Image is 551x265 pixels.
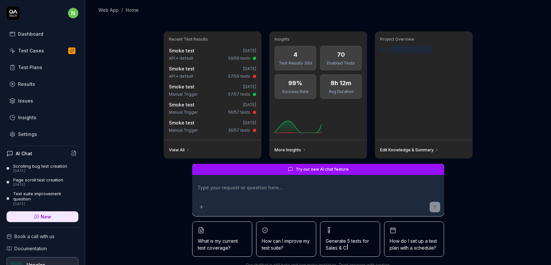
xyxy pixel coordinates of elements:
div: Test Plans [18,64,42,71]
div: Issues [18,97,33,104]
span: Sales & C [326,245,346,251]
div: [DATE] [13,182,63,187]
div: Results [18,81,35,87]
button: n [68,7,78,20]
h4: AI Chat [16,150,32,157]
span: Documentation [14,245,47,252]
h3: Project Overview [380,37,467,42]
a: Settings [7,128,78,141]
span: Book a call with us [14,233,54,240]
div: [DATE] [13,202,78,206]
span: How can I improve my test suite? [262,237,311,251]
div: 57/57 tests [228,91,250,97]
div: [DATE] [13,169,67,173]
button: How can I improve my test suite? [256,221,316,257]
a: Issues [7,94,78,107]
div: 4 [294,50,297,59]
div: 70 [337,50,345,59]
div: Scrolling bug test creation [13,163,67,169]
div: Test Cases [18,47,44,54]
div: Dashboard [18,30,43,37]
a: Smoke test [169,102,194,107]
a: New [7,211,78,222]
button: Add attachment [196,202,207,212]
span: How do I set up a test plan with a schedule? [390,237,439,251]
h3: Recent Test Results [169,37,256,42]
a: Scrolling bug test creation[DATE] [7,163,78,173]
h3: Insights [275,37,362,42]
div: API • default [169,55,193,61]
div: 56/57 tests [228,109,250,115]
span: Try our new AI chat feature [296,166,349,172]
div: 99% [288,79,302,87]
div: Home [126,7,139,13]
div: Settings [18,131,37,138]
div: API • default [169,73,193,79]
time: [DATE] [243,48,256,53]
a: Page scroll test creation[DATE] [7,177,78,187]
div: Test Results 30d [279,60,312,66]
span: n [68,8,78,18]
time: [DATE] [243,66,256,71]
div: Success Rate [279,89,312,95]
div: Manual Trigger [169,109,198,115]
button: Generate 5 tests forSales & C [320,221,380,257]
div: Manual Trigger [169,91,198,97]
a: Test Cases [7,44,78,57]
a: Test Plans [7,61,78,74]
a: View All [169,147,190,153]
div: Page scroll test creation [13,177,63,182]
a: Documentation [7,245,78,252]
div: 57/59 tests [228,73,250,79]
a: Smoke test [169,120,194,125]
div: Enabled Tests [324,60,357,66]
a: Smoke test [169,66,194,71]
time: [DATE] [243,84,256,89]
a: Test suite improvement question[DATE] [7,191,78,206]
a: Smoke test[DATE]Manual Trigger56/57 tests [168,100,257,117]
div: 8h 12m [331,79,351,87]
a: Smoke test[DATE]Manual Trigger57/57 tests [168,82,257,99]
a: Results [7,78,78,90]
a: Insights [7,111,78,124]
div: 55/57 tests [229,127,250,133]
a: Smoke test [169,48,194,53]
div: Last crawled [DATE] [388,46,432,53]
div: Insights [18,114,36,121]
span: What is my current test coverage? [198,237,247,251]
a: Smoke test[DATE]API • default59/59 tests [168,46,257,63]
div: Web App [98,7,119,13]
button: How do I set up a test plan with a schedule? [384,221,444,257]
time: [DATE] [243,102,256,107]
span: Generate 5 tests for [326,237,375,251]
span: New [41,213,51,220]
a: Dashboard [7,28,78,40]
a: Smoke test[DATE]Manual Trigger55/57 tests [168,118,257,135]
button: What is my current test coverage? [192,221,252,257]
div: Avg Duration [324,89,357,95]
time: [DATE] [243,120,256,125]
div: Test suite improvement question [13,191,78,202]
div: 59/59 tests [228,55,250,61]
a: Smoke test[DATE]API • default57/59 tests [168,64,257,81]
a: Edit Knowledge & Summary [380,147,439,153]
div: Manual Trigger [169,127,198,133]
a: Smoke test [169,84,194,89]
div: / [121,7,123,13]
a: More Insights [275,147,306,153]
a: Book a call with us [7,233,78,240]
